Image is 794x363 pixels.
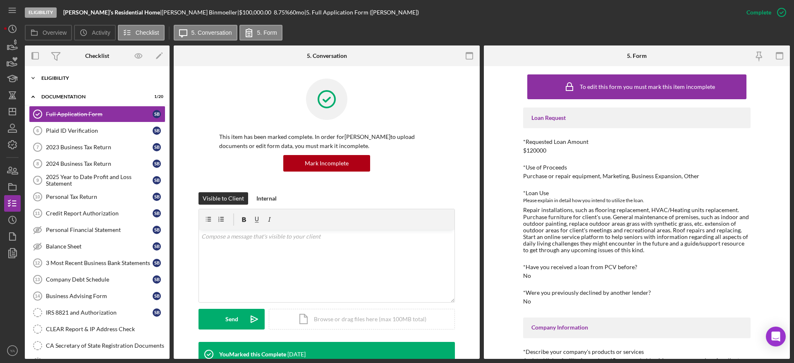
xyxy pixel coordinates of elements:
div: $100,000.00 [239,9,274,16]
div: 60 mo [289,9,304,16]
div: Please explain in detail how you intend to utilize the loan. [523,196,751,205]
div: Internal [256,192,277,205]
div: *Describe your company's products or services [523,349,751,355]
div: S B [153,193,161,201]
div: S B [153,143,161,151]
div: Eligibility [25,7,57,18]
b: [PERSON_NAME]’s Residential Home [63,9,160,16]
div: 2024 Business Tax Return [46,160,153,167]
label: Checklist [136,29,159,36]
div: Full Application Form [46,111,153,117]
div: 5. Form [627,53,647,59]
div: *Loan Use [523,190,751,196]
div: Balance Sheet [46,243,153,250]
button: Complete [738,4,790,21]
div: Company Debt Schedule [46,276,153,283]
div: *Requested Loan Amount [523,139,751,145]
tspan: 8 [36,161,39,166]
a: Full Application FormSB [29,106,165,122]
div: Personal Tax Return [46,193,153,200]
div: S B [153,292,161,300]
a: CA Secretary of State Registration Documents [29,337,165,354]
div: S B [153,226,161,234]
a: 82024 Business Tax ReturnSB [29,155,165,172]
a: 14Business Advising FormSB [29,288,165,304]
div: 2025 Year to Date Profit and Loss Statement [46,174,153,187]
div: No [523,272,531,279]
div: 3 Most Recent Business Bank Statements [46,260,153,266]
a: 123 Most Recent Business Bank StatementsSB [29,255,165,271]
button: Internal [252,192,281,205]
a: CLEAR Report & IP Address Check [29,321,165,337]
div: Company Information [531,324,742,331]
text: YA [10,349,15,353]
div: Visible to Client [203,192,244,205]
p: This item has been marked complete. In order for [PERSON_NAME] to upload documents or edit form d... [219,132,434,151]
button: Visible to Client [198,192,248,205]
button: Mark Incomplete [283,155,370,172]
div: [PERSON_NAME] Binmoeller | [162,9,239,16]
div: Send [225,309,238,330]
label: Overview [43,29,67,36]
a: 13Company Debt ScheduleSB [29,271,165,288]
div: S B [153,275,161,284]
div: Checklist [85,53,109,59]
div: S B [153,259,161,267]
button: 5. Form [239,25,282,41]
div: Business Advising Form [46,293,153,299]
div: Mark Incomplete [305,155,349,172]
button: Checklist [118,25,165,41]
div: $120000 [523,147,546,154]
a: 92025 Year to Date Profit and Loss StatementSB [29,172,165,189]
a: 72023 Business Tax ReturnSB [29,139,165,155]
a: Personal Financial StatementSB [29,222,165,238]
tspan: 10 [35,194,40,199]
div: S B [153,160,161,168]
label: 5. Conversation [191,29,232,36]
tspan: 7 [36,145,39,150]
div: Complete [746,4,771,21]
div: 5. Conversation [307,53,347,59]
div: CLEAR Report & IP Address Check [46,326,165,332]
div: Personal Financial Statement [46,227,153,233]
button: Overview [25,25,72,41]
label: 5. Form [257,29,277,36]
a: 10Personal Tax ReturnSB [29,189,165,205]
button: Activity [74,25,115,41]
a: IRS 8821 and AuthorizationSB [29,304,165,321]
div: | [63,9,162,16]
div: *Have you received a loan from PCV before? [523,264,751,270]
div: S B [153,176,161,184]
a: 11Credit Report AuthorizationSB [29,205,165,222]
div: S B [153,242,161,251]
div: S B [153,209,161,217]
button: 5. Conversation [174,25,237,41]
div: *Use of Proceeds [523,164,751,171]
div: No [523,298,531,305]
div: Eligibility [41,76,159,81]
div: 2023 Business Tax Return [46,144,153,150]
div: IRS 8821 and Authorization [46,309,153,316]
a: 6Plaid ID VerificationSB [29,122,165,139]
div: CA Secretary of State Registration Documents [46,342,165,349]
div: S B [153,308,161,317]
div: Open Intercom Messenger [766,327,786,346]
div: You Marked this Complete [219,351,286,358]
div: Credit Report Authorization [46,210,153,217]
tspan: 12 [35,260,40,265]
tspan: 6 [36,128,39,133]
div: S B [153,110,161,118]
div: 8.75 % [274,9,289,16]
label: Activity [92,29,110,36]
div: S B [153,127,161,135]
button: Send [198,309,265,330]
div: *Were you previously declined by another lender? [523,289,751,296]
tspan: 9 [36,178,39,183]
a: Balance SheetSB [29,238,165,255]
time: 2025-08-12 19:49 [287,351,306,358]
button: YA [4,342,21,359]
div: Purchase or repair equipment, Marketing, Business Expansion, Other [523,173,699,179]
tspan: 13 [35,277,40,282]
div: Plaid ID Verification [46,127,153,134]
div: Loan Request [531,115,742,121]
